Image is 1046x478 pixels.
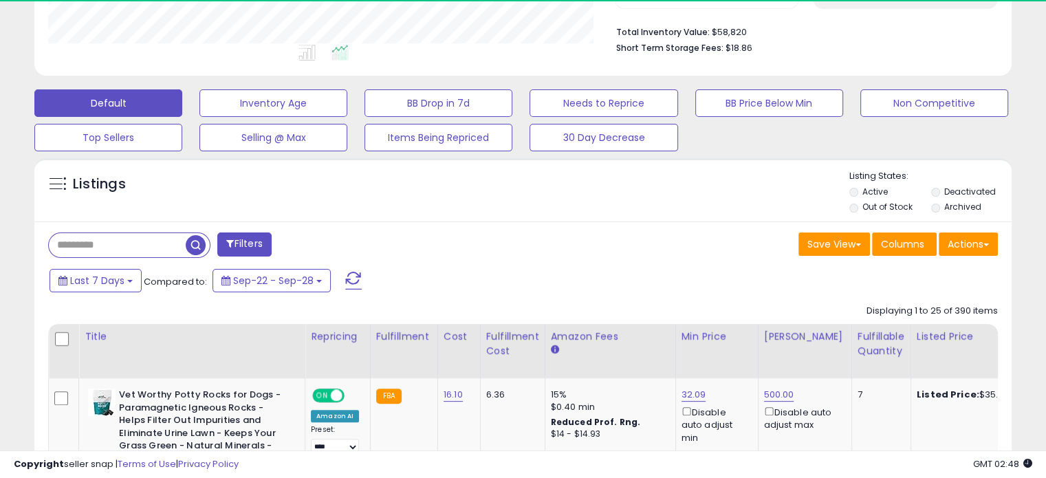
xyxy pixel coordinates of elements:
span: Last 7 Days [70,274,124,287]
button: Selling @ Max [199,124,347,151]
div: Fulfillable Quantity [858,329,905,358]
b: Reduced Prof. Rng. [551,416,641,428]
button: 30 Day Decrease [530,124,677,151]
button: Needs to Reprice [530,89,677,117]
span: Columns [881,237,924,251]
div: 15% [551,389,665,401]
button: Top Sellers [34,124,182,151]
div: Cost [444,329,475,344]
div: $35.48 [917,389,1031,401]
a: 32.09 [682,388,706,402]
div: Listed Price [917,329,1036,344]
span: Compared to: [144,275,207,288]
img: 41NjDOzEgAL._SL40_.jpg [88,389,116,416]
button: Filters [217,232,271,257]
p: Listing States: [849,170,1012,183]
b: Listed Price: [917,388,979,401]
div: $0.40 min [551,401,665,413]
button: Non Competitive [860,89,1008,117]
div: Fulfillment [376,329,432,344]
button: BB Price Below Min [695,89,843,117]
b: Vet Worthy Potty Rocks for Dogs - Paramagnetic Igneous Rocks - Helps Filter Out Impurities and El... [119,389,286,468]
div: Amazon Fees [551,329,670,344]
button: Sep-22 - Sep-28 [213,269,331,292]
button: BB Drop in 7d [364,89,512,117]
div: Preset: [311,425,360,456]
button: Inventory Age [199,89,347,117]
div: 6.36 [486,389,534,401]
div: Displaying 1 to 25 of 390 items [867,305,998,318]
div: Repricing [311,329,364,344]
label: Deactivated [944,186,995,197]
div: Min Price [682,329,752,344]
span: OFF [342,390,364,402]
b: Total Inventory Value: [616,26,710,38]
div: Amazon AI [311,410,359,422]
div: Disable auto adjust min [682,404,748,444]
span: ON [314,390,331,402]
button: Last 7 Days [50,269,142,292]
a: Terms of Use [118,457,176,470]
div: [PERSON_NAME] [764,329,846,344]
strong: Copyright [14,457,64,470]
label: Out of Stock [862,201,913,213]
b: Short Term Storage Fees: [616,42,723,54]
div: Disable auto adjust max [764,404,841,431]
div: $14 - $14.93 [551,428,665,440]
span: Sep-22 - Sep-28 [233,274,314,287]
button: Default [34,89,182,117]
button: Save View [798,232,870,256]
label: Archived [944,201,981,213]
button: Columns [872,232,937,256]
a: 16.10 [444,388,463,402]
button: Items Being Repriced [364,124,512,151]
div: 7 [858,389,900,401]
a: Privacy Policy [178,457,239,470]
small: FBA [376,389,402,404]
h5: Listings [73,175,126,194]
small: Amazon Fees. [551,344,559,356]
a: 500.00 [764,388,794,402]
div: seller snap | | [14,458,239,471]
div: Title [85,329,299,344]
span: $18.86 [726,41,752,54]
li: $58,820 [616,23,988,39]
span: 2025-10-6 02:48 GMT [973,457,1032,470]
label: Active [862,186,888,197]
div: Fulfillment Cost [486,329,539,358]
button: Actions [939,232,998,256]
